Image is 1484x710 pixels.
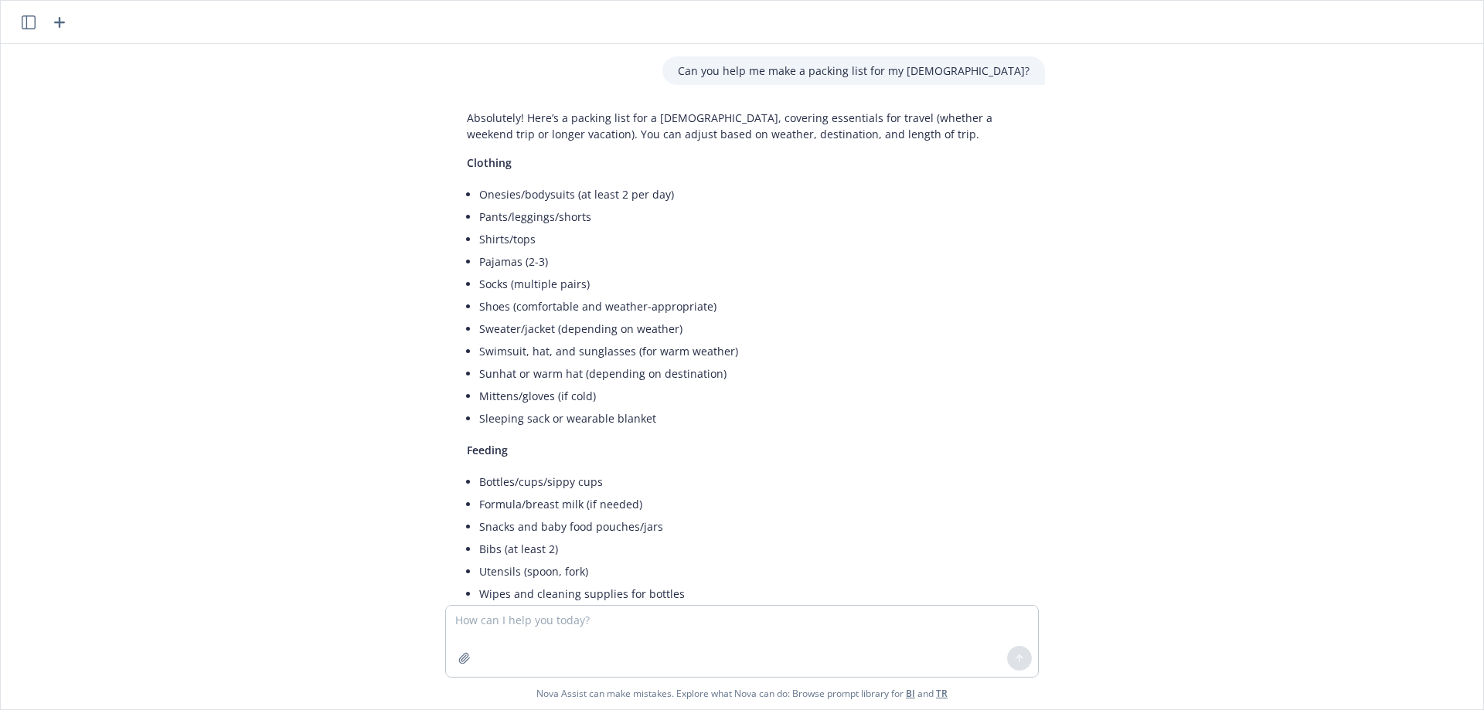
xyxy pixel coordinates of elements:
[479,560,1030,583] li: Utensils (spoon, fork)
[467,110,1030,142] p: Absolutely! Here’s a packing list for a [DEMOGRAPHIC_DATA], covering essentials for travel (wheth...
[936,687,948,700] a: TR
[467,155,512,170] span: Clothing
[479,228,1030,250] li: Shirts/tops
[479,183,1030,206] li: Onesies/bodysuits (at least 2 per day)
[479,407,1030,430] li: Sleeping sack or wearable blanket
[479,273,1030,295] li: Socks (multiple pairs)
[479,318,1030,340] li: Sweater/jacket (depending on weather)
[467,443,508,457] span: Feeding
[479,295,1030,318] li: Shoes (comfortable and weather-appropriate)
[479,493,1030,515] li: Formula/breast milk (if needed)
[479,583,1030,605] li: Wipes and cleaning supplies for bottles
[479,538,1030,560] li: Bibs (at least 2)
[906,687,915,700] a: BI
[678,63,1030,79] p: Can you help me make a packing list for my [DEMOGRAPHIC_DATA]?
[479,362,1030,385] li: Sunhat or warm hat (depending on destination)
[479,340,1030,362] li: Swimsuit, hat, and sunglasses (for warm weather)
[479,471,1030,493] li: Bottles/cups/sippy cups
[479,385,1030,407] li: Mittens/gloves (if cold)
[536,678,948,709] span: Nova Assist can make mistakes. Explore what Nova can do: Browse prompt library for and
[479,515,1030,538] li: Snacks and baby food pouches/jars
[479,206,1030,228] li: Pants/leggings/shorts
[479,250,1030,273] li: Pajamas (2-3)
